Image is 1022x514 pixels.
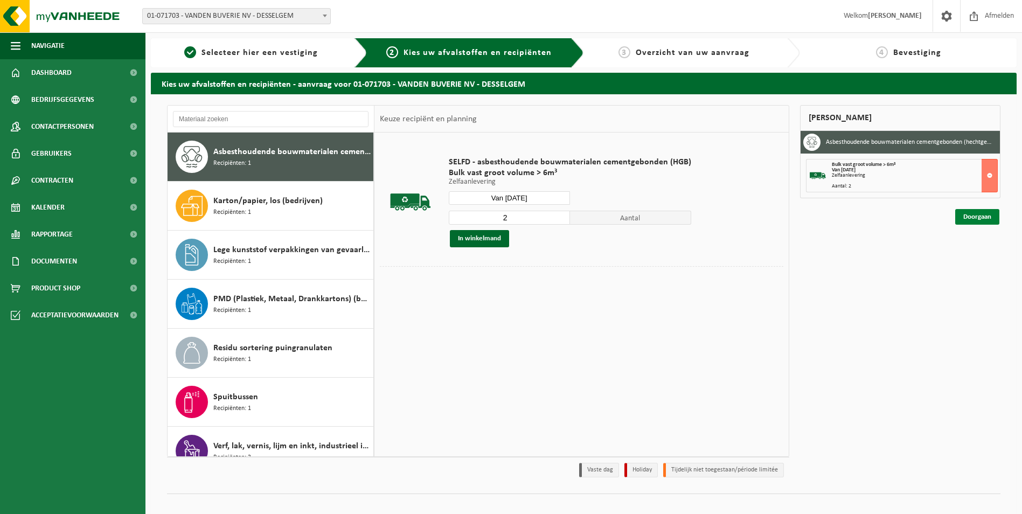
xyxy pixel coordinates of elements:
[213,145,371,158] span: Asbesthoudende bouwmaterialen cementgebonden (hechtgebonden)
[31,221,73,248] span: Rapportage
[213,305,251,316] span: Recipiënten: 1
[800,105,1000,131] div: [PERSON_NAME]
[31,59,72,86] span: Dashboard
[832,173,997,178] div: Zelfaanlevering
[213,391,258,404] span: Spuitbussen
[31,86,94,113] span: Bedrijfsgegevens
[579,463,619,477] li: Vaste dag
[449,178,691,186] p: Zelfaanlevering
[213,355,251,365] span: Recipiënten: 1
[173,111,369,127] input: Materiaal zoeken
[449,191,570,205] input: Selecteer datum
[156,46,346,59] a: 1Selecteer hier een vestiging
[151,73,1017,94] h2: Kies uw afvalstoffen en recipiënten - aanvraag voor 01-071703 - VANDEN BUVERIE NV - DESSELGEM
[826,134,992,151] h3: Asbesthoudende bouwmaterialen cementgebonden (hechtgebonden)
[213,195,323,207] span: Karton/papier, los (bedrijven)
[31,113,94,140] span: Contactpersonen
[404,48,552,57] span: Kies uw afvalstoffen en recipiënten
[168,427,374,476] button: Verf, lak, vernis, lijm en inkt, industrieel in kleinverpakking Recipiënten: 3
[143,9,330,24] span: 01-071703 - VANDEN BUVERIE NV - DESSELGEM
[832,184,997,189] div: Aantal: 2
[213,440,371,453] span: Verf, lak, vernis, lijm en inkt, industrieel in kleinverpakking
[449,157,691,168] span: SELFD - asbesthoudende bouwmaterialen cementgebonden (HGB)
[449,168,691,178] span: Bulk vast groot volume > 6m³
[386,46,398,58] span: 2
[374,106,482,133] div: Keuze recipiënt en planning
[636,48,749,57] span: Overzicht van uw aanvraag
[31,302,119,329] span: Acceptatievoorwaarden
[168,133,374,182] button: Asbesthoudende bouwmaterialen cementgebonden (hechtgebonden) Recipiënten: 1
[955,209,999,225] a: Doorgaan
[213,256,251,267] span: Recipiënten: 1
[31,275,80,302] span: Product Shop
[168,231,374,280] button: Lege kunststof verpakkingen van gevaarlijke stoffen Recipiënten: 1
[876,46,888,58] span: 4
[213,207,251,218] span: Recipiënten: 1
[168,182,374,231] button: Karton/papier, los (bedrijven) Recipiënten: 1
[832,167,856,173] strong: Van [DATE]
[31,194,65,221] span: Kalender
[201,48,318,57] span: Selecteer hier een vestiging
[168,280,374,329] button: PMD (Plastiek, Metaal, Drankkartons) (bedrijven) Recipiënten: 1
[213,404,251,414] span: Recipiënten: 1
[213,158,251,169] span: Recipiënten: 1
[570,211,691,225] span: Aantal
[31,140,72,167] span: Gebruikers
[450,230,509,247] button: In winkelmand
[142,8,331,24] span: 01-071703 - VANDEN BUVERIE NV - DESSELGEM
[213,244,371,256] span: Lege kunststof verpakkingen van gevaarlijke stoffen
[868,12,922,20] strong: [PERSON_NAME]
[213,342,332,355] span: Residu sortering puingranulaten
[663,463,784,477] li: Tijdelijk niet toegestaan/période limitée
[168,378,374,427] button: Spuitbussen Recipiënten: 1
[31,248,77,275] span: Documenten
[31,167,73,194] span: Contracten
[31,32,65,59] span: Navigatie
[213,293,371,305] span: PMD (Plastiek, Metaal, Drankkartons) (bedrijven)
[168,329,374,378] button: Residu sortering puingranulaten Recipiënten: 1
[893,48,941,57] span: Bevestiging
[624,463,658,477] li: Holiday
[832,162,895,168] span: Bulk vast groot volume > 6m³
[618,46,630,58] span: 3
[213,453,251,463] span: Recipiënten: 3
[184,46,196,58] span: 1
